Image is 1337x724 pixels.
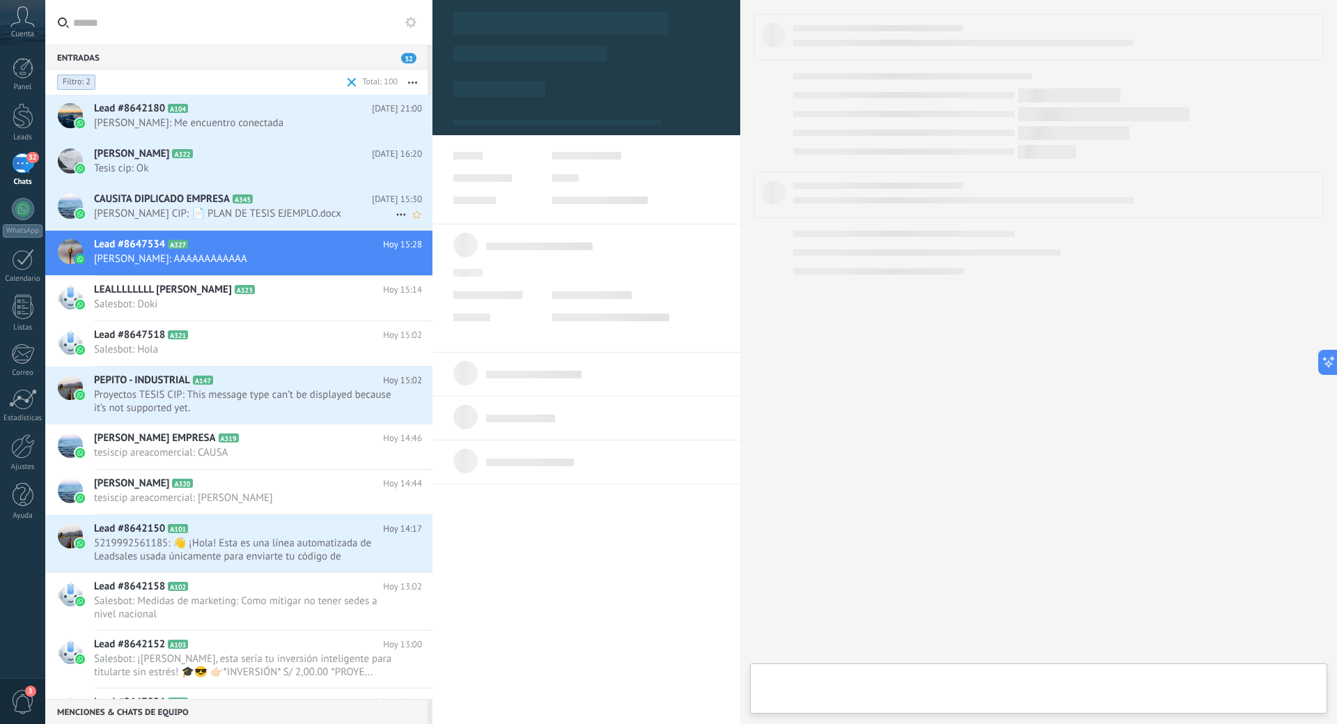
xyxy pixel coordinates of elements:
[94,192,230,206] span: CAUSITA DIPLICADO EMPRESA
[75,448,85,458] img: waba.svg
[45,424,432,469] a: [PERSON_NAME] EMPRESA A319 Hoy 14:46 tesiscip areacomercial: CAUSA
[75,596,85,606] img: waba.svg
[75,118,85,128] img: waba.svg
[94,102,165,116] span: Lead #8642180
[94,695,165,709] span: Lead #8647526
[75,345,85,355] img: waba.svg
[3,275,43,284] div: Calendario
[94,252,396,265] span: [PERSON_NAME]: AAAAAAAAAAAA
[45,140,432,185] a: [PERSON_NAME] A322 [DATE] 16:20 Tesis cip: Ok
[172,149,192,158] span: A322
[45,515,432,572] a: Lead #8642150 A101 Hoy 14:17 5219992561185: 👋 ¡Hola! Esta es una línea automatizada de Leadsales ...
[94,162,396,175] span: Tesis cip: Ok
[383,431,422,445] span: Hoy 14:46
[45,45,428,70] div: Entradas
[94,298,396,311] span: Salesbot: Doki
[168,698,188,707] span: A324
[219,433,239,442] span: A319
[94,477,169,491] span: [PERSON_NAME]
[63,77,91,88] span: Filtro: 2
[383,580,422,594] span: Hoy 13:02
[75,493,85,503] img: waba.svg
[3,178,43,187] div: Chats
[168,582,188,591] span: A102
[75,390,85,400] img: waba.svg
[94,147,169,161] span: [PERSON_NAME]
[75,209,85,219] img: waba.svg
[94,431,216,445] span: [PERSON_NAME] EMPRESA
[3,511,43,521] div: Ayuda
[94,328,165,342] span: Lead #8647518
[94,522,165,536] span: Lead #8642150
[383,477,422,491] span: Hoy 14:44
[383,638,422,652] span: Hoy 13:00
[193,376,213,385] span: A147
[94,388,396,415] span: Proyectos TESIS CIP: This message type can’t be displayed because it’s not supported yet.
[94,238,165,252] span: Lead #8647534
[3,133,43,142] div: Leads
[94,116,396,130] span: [PERSON_NAME]: Me encuentro conectada
[75,300,85,309] img: waba.svg
[235,285,255,294] span: A323
[94,491,396,505] span: tesiscip areacomercial: [PERSON_NAME]
[45,470,432,514] a: [PERSON_NAME] A320 Hoy 14:44 tesiscip areacomercial: [PERSON_NAME]
[25,686,36,697] span: 3
[372,147,422,161] span: [DATE] 16:20
[45,367,432,424] a: PEPITO - INDUSTRIAL A147 Hoy 15:02 Proyectos TESIS CIP: This message type can’t be displayed beca...
[94,537,396,563] span: 5219992561185: 👋 ¡Hola! Esta es una línea automatizada de Leadsales usada únicamente para enviart...
[11,30,34,39] span: Cuenta
[3,463,43,472] div: Ajustes
[357,75,398,89] div: Total: 100
[94,343,396,356] span: Salesbot: Hola
[94,207,396,220] span: [PERSON_NAME] CIP: 📄 PLAN DE TESIS EJEMPLO.docx
[94,594,396,621] span: Salesbot: Medidas de marketing: Como mitigar no tener sedes a nivel nacional
[45,573,432,630] a: Lead #8642158 A102 Hoy 13:02 Salesbot: Medidas de marketing: Como mitigar no tener sedes a nivel ...
[372,192,422,206] span: [DATE] 15:30
[94,638,165,652] span: Lead #8642152
[372,102,422,116] span: [DATE] 21:00
[45,321,432,366] a: Lead #8647518 A321 Hoy 15:02 Salesbot: Hola
[94,580,165,594] span: Lead #8642158
[3,369,43,378] div: Correo
[75,164,85,174] img: waba.svg
[3,83,43,92] div: Panel
[45,699,428,724] div: Menciones & Chats de equipo
[398,70,428,95] button: Más
[233,194,253,203] span: A345
[94,652,396,679] span: Salesbot: ¡[PERSON_NAME], esta sería tu inversión inteligente para titularte sin estrés! 🎓😎 👉🏻*IN...
[172,479,192,488] span: A320
[75,539,85,548] img: waba.svg
[45,185,432,230] a: CAUSITA DIPLICADO EMPRESA A345 [DATE] 15:30 [PERSON_NAME] CIP: 📄 PLAN DE TESIS EJEMPLO.docx
[26,152,38,163] span: 32
[94,373,190,387] span: PEPITO - INDUSTRIAL
[168,524,188,533] span: A101
[45,95,432,139] a: Lead #8642180 A104 [DATE] 21:00 [PERSON_NAME]: Me encuentro conectada
[383,328,422,342] span: Hoy 15:02
[168,640,188,649] span: A103
[3,323,43,332] div: Listas
[75,654,85,664] img: waba.svg
[372,695,422,709] span: [DATE] 21:53
[94,446,396,459] span: tesiscip areacomercial: CAUSA
[75,254,85,264] img: waba.svg
[383,522,422,536] span: Hoy 14:17
[168,104,188,113] span: A104
[3,414,43,423] div: Estadísticas
[3,224,42,238] div: WhatsApp
[383,373,422,387] span: Hoy 15:02
[45,231,432,275] a: Lead #8647534 A327 Hoy 15:28 [PERSON_NAME]: AAAAAAAAAAAA
[383,238,422,252] span: Hoy 15:28
[45,276,432,321] a: LEALLLLLLLL [PERSON_NAME] A323 Hoy 15:14 Salesbot: Doki
[168,240,188,249] span: A327
[383,283,422,297] span: Hoy 15:14
[94,283,232,297] span: LEALLLLLLLL [PERSON_NAME]
[45,631,432,688] a: Lead #8642152 A103 Hoy 13:00 Salesbot: ¡[PERSON_NAME], esta sería tu inversión inteligente para t...
[401,53,416,63] span: 32
[168,330,188,339] span: A321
